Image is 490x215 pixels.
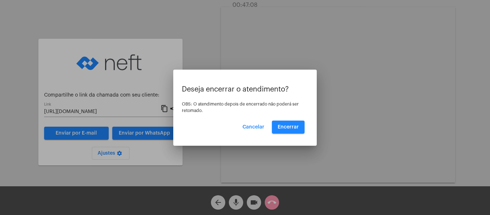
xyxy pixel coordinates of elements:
span: Encerrar [278,125,299,130]
button: Encerrar [272,121,305,134]
p: Deseja encerrar o atendimento? [182,85,308,93]
span: OBS: O atendimento depois de encerrado não poderá ser retomado. [182,102,299,113]
button: Cancelar [237,121,270,134]
span: Cancelar [242,125,264,130]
